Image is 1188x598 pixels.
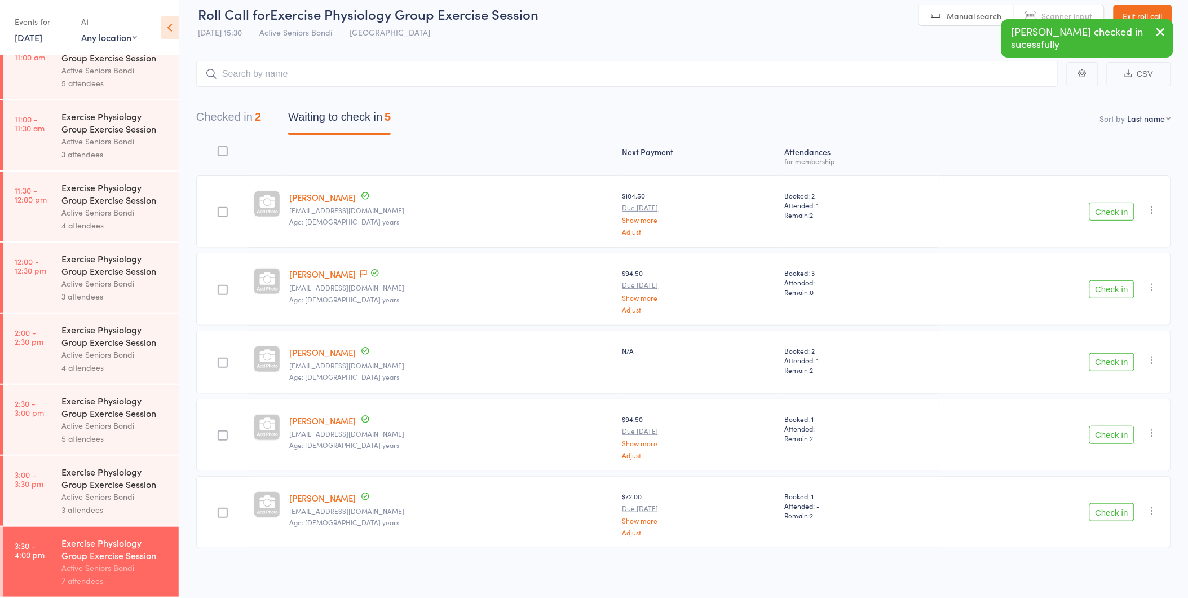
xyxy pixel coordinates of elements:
[15,257,46,275] time: 12:00 - 12:30 pm
[61,252,169,277] div: Exercise Physiology Group Exercise Session
[622,216,775,223] a: Show more
[15,115,45,133] time: 11:00 - 11:30 am
[622,294,775,301] a: Show more
[810,210,813,219] span: 2
[1001,19,1173,58] div: [PERSON_NAME] checked in sucessfully
[622,427,775,435] small: Due [DATE]
[1100,113,1125,124] label: Sort by
[288,105,391,135] button: Waiting to check in5
[622,504,775,512] small: Due [DATE]
[15,470,43,488] time: 3:00 - 3:30 pm
[784,268,934,278] span: Booked: 3
[622,517,775,524] a: Show more
[810,511,813,520] span: 2
[61,64,169,77] div: Active Seniors Bondi
[15,186,47,204] time: 11:30 - 12:00 pm
[81,12,137,31] div: At
[1089,203,1134,221] button: Check in
[350,27,430,38] span: [GEOGRAPHIC_DATA]
[622,191,775,235] div: $104.50
[784,355,934,365] span: Attended: 1
[15,541,45,559] time: 3:30 - 4:00 pm
[3,243,179,313] a: 12:00 -12:30 pmExercise Physiology Group Exercise SessionActive Seniors Bondi3 attendees
[622,306,775,313] a: Adjust
[618,140,780,170] div: Next Payment
[622,529,775,536] a: Adjust
[784,200,934,210] span: Attended: 1
[61,490,169,503] div: Active Seniors Bondi
[1114,5,1172,27] a: Exit roll call
[810,365,813,375] span: 2
[1042,10,1093,21] span: Scanner input
[784,287,934,297] span: Remain:
[61,348,169,361] div: Active Seniors Bondi
[3,527,179,597] a: 3:30 -4:00 pmExercise Physiology Group Exercise SessionActive Seniors Bondi7 attendees
[289,191,356,203] a: [PERSON_NAME]
[61,394,169,419] div: Exercise Physiology Group Exercise Session
[784,501,934,511] span: Attended: -
[622,491,775,536] div: $72.00
[61,537,169,561] div: Exercise Physiology Group Exercise Session
[15,43,45,61] time: 10:30 - 11:00 am
[289,415,356,426] a: [PERSON_NAME]
[61,419,169,432] div: Active Seniors Bondi
[289,440,399,450] span: Age: [DEMOGRAPHIC_DATA] years
[810,287,814,297] span: 0
[61,277,169,290] div: Active Seniors Bondi
[289,362,613,370] small: clarepainter99@gmail.com
[1107,62,1171,86] button: CSV
[784,346,934,355] span: Booked: 2
[61,181,169,206] div: Exercise Physiology Group Exercise Session
[61,110,169,135] div: Exercise Physiology Group Exercise Session
[1089,426,1134,444] button: Check in
[622,439,775,447] a: Show more
[622,281,775,289] small: Due [DATE]
[289,294,399,304] span: Age: [DEMOGRAPHIC_DATA] years
[270,5,538,23] span: Exercise Physiology Group Exercise Session
[289,346,356,358] a: [PERSON_NAME]
[289,507,613,515] small: astuckey@itezi.biz
[784,433,934,443] span: Remain:
[3,172,179,241] a: 11:30 -12:00 pmExercise Physiology Group Exercise SessionActive Seniors Bondi4 attendees
[784,157,934,165] div: for membership
[1128,113,1165,124] div: Last name
[3,314,179,384] a: 2:00 -2:30 pmExercise Physiology Group Exercise SessionActive Seniors Bondi4 attendees
[15,31,42,43] a: [DATE]
[622,451,775,459] a: Adjust
[61,503,169,516] div: 3 attendees
[780,140,939,170] div: Atten­dances
[61,206,169,219] div: Active Seniors Bondi
[784,365,934,375] span: Remain:
[3,100,179,170] a: 11:00 -11:30 amExercise Physiology Group Exercise SessionActive Seniors Bondi3 attendees
[622,204,775,212] small: Due [DATE]
[289,206,613,214] small: jennifercornwall@outlook.com
[784,424,934,433] span: Attended: -
[289,284,613,292] small: stanj@bigpond.net.au
[259,27,332,38] span: Active Seniors Bondi
[784,491,934,501] span: Booked: 1
[622,414,775,459] div: $94.50
[622,346,775,355] div: N/A
[947,10,1002,21] span: Manual search
[198,27,242,38] span: [DATE] 15:30
[784,210,934,219] span: Remain:
[61,219,169,232] div: 4 attendees
[289,268,356,280] a: [PERSON_NAME]
[61,361,169,374] div: 4 attendees
[61,148,169,161] div: 3 attendees
[3,29,179,99] a: 10:30 -11:00 amExercise Physiology Group Exercise SessionActive Seniors Bondi5 attendees
[784,511,934,520] span: Remain:
[61,77,169,90] div: 5 attendees
[61,432,169,445] div: 5 attendees
[196,105,261,135] button: Checked in2
[61,465,169,490] div: Exercise Physiology Group Exercise Session
[385,111,391,123] div: 5
[198,5,270,23] span: Roll Call for
[81,31,137,43] div: Any location
[784,414,934,424] span: Booked: 1
[289,217,399,226] span: Age: [DEMOGRAPHIC_DATA] years
[15,12,70,31] div: Events for
[61,135,169,148] div: Active Seniors Bondi
[15,399,44,417] time: 2:30 - 3:00 pm
[15,328,43,346] time: 2:00 - 2:30 pm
